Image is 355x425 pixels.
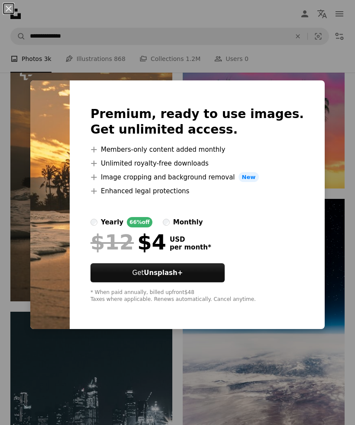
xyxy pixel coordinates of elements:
[90,144,304,155] li: Members-only content added monthly
[90,158,304,169] li: Unlimited royalty-free downloads
[127,217,152,227] div: 66% off
[163,219,170,226] input: monthly
[101,217,123,227] div: yearly
[90,219,97,226] input: yearly66%off
[173,217,203,227] div: monthly
[90,289,304,303] div: * When paid annually, billed upfront $48 Taxes where applicable. Renews automatically. Cancel any...
[144,269,183,277] strong: Unsplash+
[170,236,211,243] span: USD
[30,80,70,329] img: premium_photo-1664124888904-435121e89c74
[90,231,166,253] div: $4
[90,263,225,282] button: GetUnsplash+
[239,172,259,182] span: New
[170,243,211,251] span: per month *
[90,231,134,253] span: $12
[90,186,304,196] li: Enhanced legal protections
[90,172,304,182] li: Image cropping and background removal
[90,106,304,137] h2: Premium, ready to use images. Get unlimited access.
